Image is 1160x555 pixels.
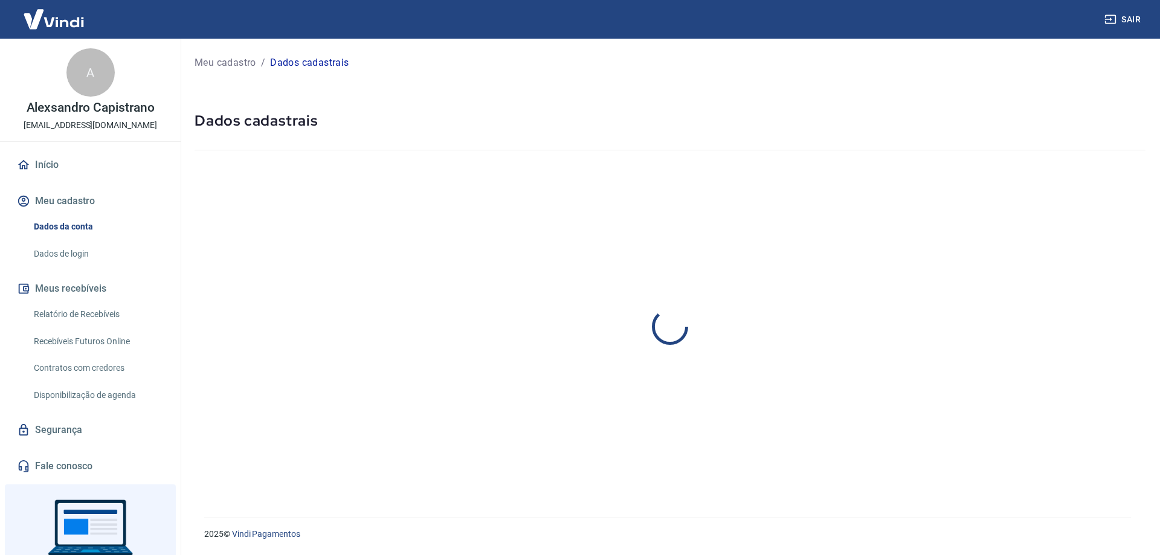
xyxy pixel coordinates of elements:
[24,119,157,132] p: [EMAIL_ADDRESS][DOMAIN_NAME]
[195,56,256,70] a: Meu cadastro
[29,356,166,380] a: Contratos com credores
[195,111,1145,130] h5: Dados cadastrais
[14,417,166,443] a: Segurança
[14,1,93,37] img: Vindi
[14,453,166,480] a: Fale conosco
[1102,8,1145,31] button: Sair
[29,329,166,354] a: Recebíveis Futuros Online
[14,152,166,178] a: Início
[29,242,166,266] a: Dados de login
[66,48,115,97] div: A
[204,528,1131,541] p: 2025 ©
[261,56,265,70] p: /
[29,214,166,239] a: Dados da conta
[232,529,300,539] a: Vindi Pagamentos
[270,56,349,70] p: Dados cadastrais
[29,302,166,327] a: Relatório de Recebíveis
[14,188,166,214] button: Meu cadastro
[29,383,166,408] a: Disponibilização de agenda
[27,101,155,114] p: Alexsandro Capistrano
[14,275,166,302] button: Meus recebíveis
